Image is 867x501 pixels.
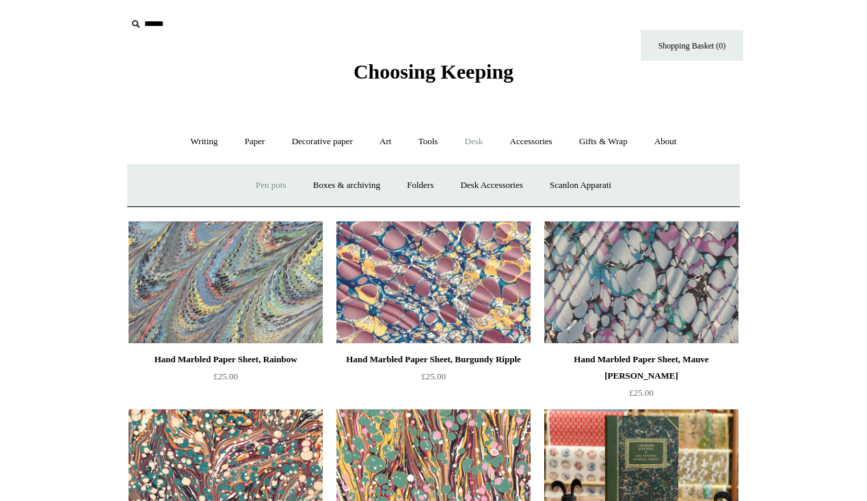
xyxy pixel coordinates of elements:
[544,221,738,344] img: Hand Marbled Paper Sheet, Mauve Jewel Ripple
[129,221,323,344] img: Hand Marbled Paper Sheet, Rainbow
[354,60,513,83] span: Choosing Keeping
[641,30,743,61] a: Shopping Basket (0)
[629,388,654,398] span: £25.00
[548,351,735,384] div: Hand Marbled Paper Sheet, Mauve [PERSON_NAME]
[232,124,278,160] a: Paper
[642,124,689,160] a: About
[544,351,738,407] a: Hand Marbled Paper Sheet, Mauve [PERSON_NAME] £25.00
[129,351,323,407] a: Hand Marbled Paper Sheet, Rainbow £25.00
[567,124,640,160] a: Gifts & Wrap
[453,124,496,160] a: Desk
[498,124,565,160] a: Accessories
[537,167,624,204] a: Scanlon Apparati
[280,124,365,160] a: Decorative paper
[336,221,531,344] a: Hand Marbled Paper Sheet, Burgundy Ripple Hand Marbled Paper Sheet, Burgundy Ripple
[354,71,513,81] a: Choosing Keeping
[395,167,446,204] a: Folders
[367,124,403,160] a: Art
[336,351,531,407] a: Hand Marbled Paper Sheet, Burgundy Ripple £25.00
[544,221,738,344] a: Hand Marbled Paper Sheet, Mauve Jewel Ripple Hand Marbled Paper Sheet, Mauve Jewel Ripple
[421,371,446,381] span: £25.00
[336,221,531,344] img: Hand Marbled Paper Sheet, Burgundy Ripple
[301,167,392,204] a: Boxes & archiving
[132,351,319,368] div: Hand Marbled Paper Sheet, Rainbow
[129,221,323,344] a: Hand Marbled Paper Sheet, Rainbow Hand Marbled Paper Sheet, Rainbow
[243,167,298,204] a: Pen pots
[178,124,230,160] a: Writing
[340,351,527,368] div: Hand Marbled Paper Sheet, Burgundy Ripple
[406,124,451,160] a: Tools
[448,167,535,204] a: Desk Accessories
[213,371,238,381] span: £25.00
